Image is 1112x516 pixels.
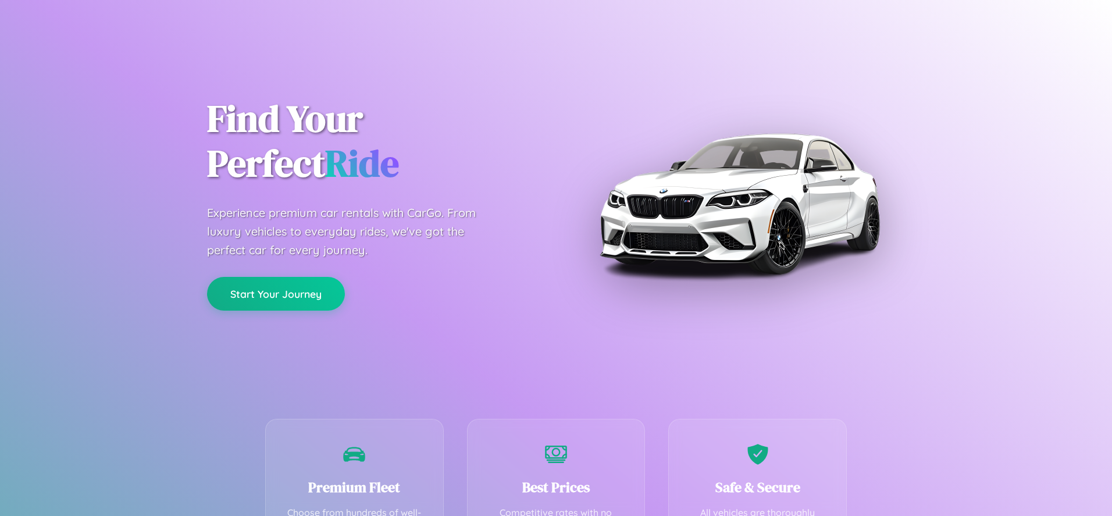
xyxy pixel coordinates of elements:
[207,277,345,311] button: Start Your Journey
[207,97,539,186] h1: Find Your Perfect
[283,478,426,497] h3: Premium Fleet
[594,58,885,349] img: Premium BMW car rental vehicle
[207,204,498,259] p: Experience premium car rentals with CarGo. From luxury vehicles to everyday rides, we've got the ...
[325,138,399,188] span: Ride
[686,478,829,497] h3: Safe & Secure
[485,478,628,497] h3: Best Prices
